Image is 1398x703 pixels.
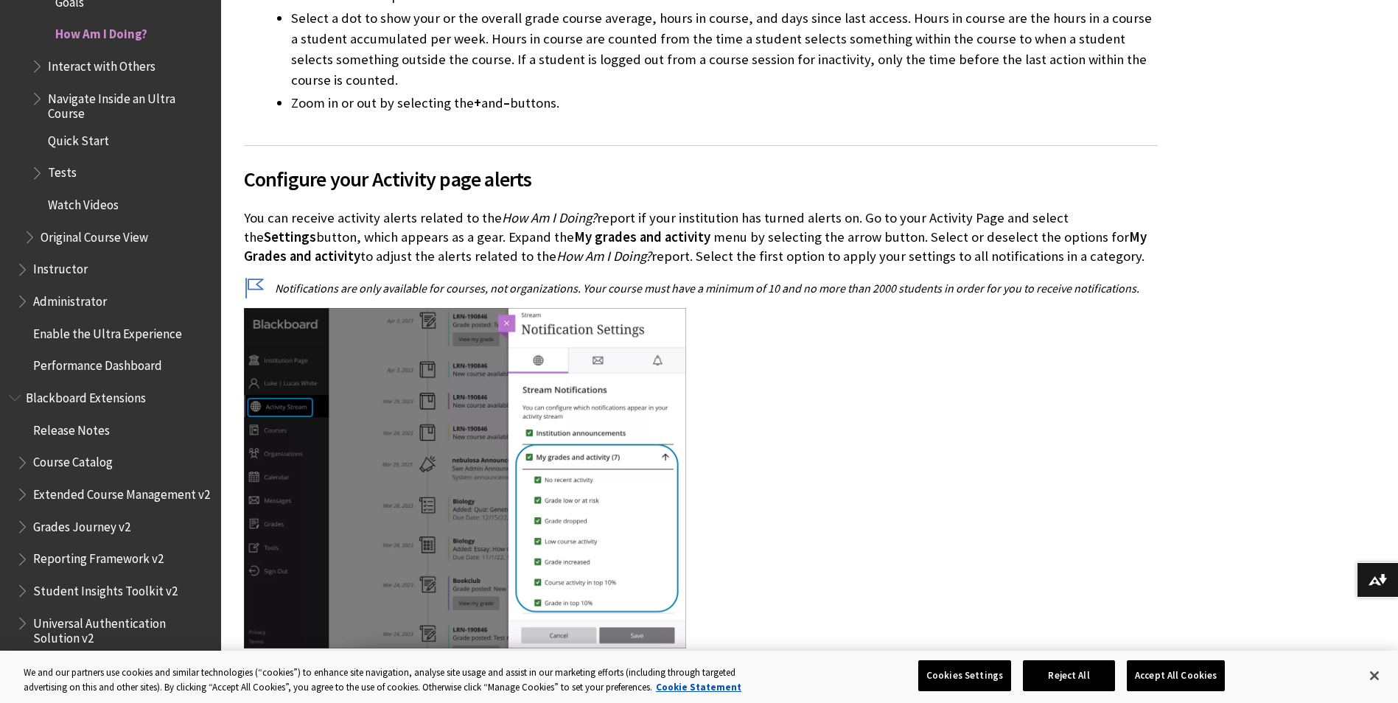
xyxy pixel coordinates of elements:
button: Cookies Settings [918,660,1011,691]
img: Image of the activity stream notifications panel, with the My grades and activity options highlig... [244,308,686,648]
span: Navigate Inside an Ultra Course [48,86,211,121]
p: You can receive activity alerts related to the report if your institution has turned alerts on. G... [244,209,1158,267]
span: Enable the Ultra Experience [33,321,182,341]
a: More information about your privacy, opens in a new tab [656,681,741,693]
span: How Am I Doing? [502,209,597,226]
span: Student Insights Toolkit v2 [33,578,178,598]
span: Course Catalog [33,450,113,470]
span: Quick Start [48,128,109,148]
span: Reporting Framework v2 [33,547,164,567]
span: Instructor [33,257,88,277]
li: Zoom in or out by selecting the and buttons. [291,93,1158,113]
p: Notifications are only available for courses, not organizations. Your course must have a minimum ... [244,280,1158,296]
span: Administrator [33,289,107,309]
span: Interact with Others [48,54,155,74]
nav: Book outline for Blackboard Extensions [9,385,212,646]
span: Grades Journey v2 [33,514,130,534]
button: Reject All [1023,660,1115,691]
span: Watch Videos [48,192,119,212]
span: Performance Dashboard [33,354,162,374]
span: Blackboard Extensions [26,385,146,405]
span: My grades and activity [574,228,710,245]
span: – [503,94,510,111]
span: Original Course View [41,225,148,245]
span: Extended Course Management v2 [33,482,210,502]
button: Accept All Cookies [1127,660,1225,691]
button: Close [1358,660,1391,692]
li: Select a dot to show your or the overall grade course average, hours in course, and days since la... [291,8,1158,91]
span: Configure your Activity page alerts [244,164,1158,195]
div: We and our partners use cookies and similar technologies (“cookies”) to enhance site navigation, ... [24,665,769,694]
span: Settings [264,228,316,245]
span: + [474,94,481,111]
span: How Am I Doing? [556,248,651,265]
span: Release Notes [33,418,110,438]
span: How Am I Doing? [55,22,147,42]
span: Tests [48,161,77,181]
span: Universal Authentication Solution v2 [33,611,211,646]
span: My Grades and activity [244,228,1147,265]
